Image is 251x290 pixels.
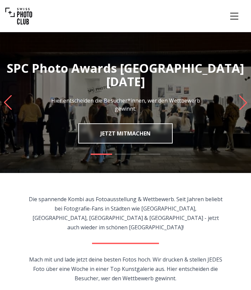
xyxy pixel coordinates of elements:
p: Hier entscheiden die Besucher*innen, wer den Wettbewerb gewinnt. [51,97,200,113]
img: Swiss photo club [5,3,32,30]
p: Mach mit und lade jetzt deine besten Fotos hoch. Wir drucken & stellen JEDES Foto über eine Woche... [28,255,224,283]
button: Menu [223,5,246,27]
a: JETZT MITMACHEN [78,123,173,143]
p: Die spannende Kombi aus Fotoausstellung & Wettbewerb. Seit Jahren beliebt bei Fotografie-Fans in ... [28,194,224,232]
